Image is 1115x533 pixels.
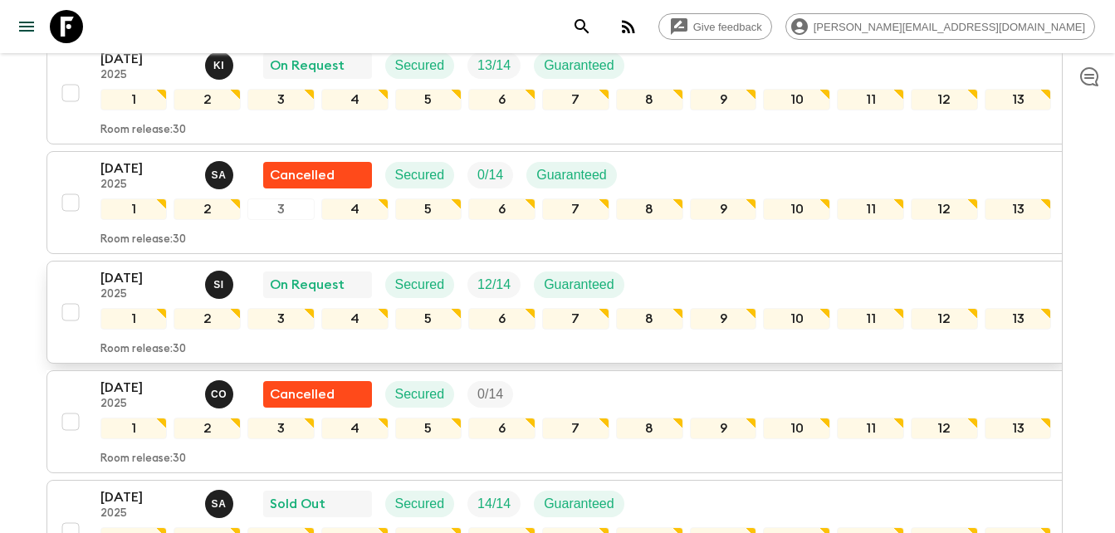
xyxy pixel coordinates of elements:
div: [PERSON_NAME][EMAIL_ADDRESS][DOMAIN_NAME] [785,13,1095,40]
p: 2025 [100,507,192,521]
p: [DATE] [100,268,192,288]
button: SA [205,161,237,189]
div: 6 [468,198,535,220]
div: 11 [837,198,904,220]
a: Give feedback [658,13,772,40]
div: 7 [542,418,609,439]
div: 11 [837,418,904,439]
div: 5 [395,89,462,110]
div: 7 [542,89,609,110]
p: S I [213,278,224,291]
div: 5 [395,308,462,330]
div: 2 [174,198,241,220]
div: 8 [616,89,683,110]
button: SI [205,271,237,299]
div: 9 [690,308,757,330]
div: 12 [911,418,978,439]
div: Trip Fill [467,52,521,79]
div: 3 [247,308,315,330]
p: 12 / 14 [477,275,511,295]
p: 2025 [100,398,192,411]
span: Chama Ouammi [205,385,237,399]
div: 10 [763,89,830,110]
div: 4 [321,89,389,110]
p: On Request [270,275,345,295]
div: Secured [385,271,455,298]
button: [DATE]2025Chama OuammiFlash Pack cancellationSecuredTrip Fill12345678910111213Room release:30 [46,370,1069,473]
div: Trip Fill [467,271,521,298]
div: 13 [985,418,1052,439]
div: 2 [174,89,241,110]
p: Secured [395,275,445,295]
p: Guaranteed [544,494,614,514]
div: 4 [321,308,389,330]
div: 2 [174,418,241,439]
div: 12 [911,308,978,330]
div: 1 [100,308,168,330]
div: 3 [247,89,315,110]
p: Guaranteed [544,275,614,295]
div: 11 [837,89,904,110]
div: Secured [385,381,455,408]
p: 2025 [100,178,192,192]
div: Flash Pack cancellation [263,162,372,188]
button: CO [205,380,237,408]
div: Secured [385,491,455,517]
div: 3 [247,418,315,439]
span: [PERSON_NAME][EMAIL_ADDRESS][DOMAIN_NAME] [804,21,1094,33]
p: [DATE] [100,159,192,178]
div: 1 [100,418,168,439]
div: Secured [385,162,455,188]
div: 8 [616,418,683,439]
div: 5 [395,198,462,220]
div: 7 [542,198,609,220]
div: 9 [690,418,757,439]
div: 6 [468,89,535,110]
p: [DATE] [100,49,192,69]
span: Samir Achahri [205,495,237,508]
div: 4 [321,418,389,439]
button: search adventures [565,10,599,43]
div: 1 [100,198,168,220]
div: 11 [837,308,904,330]
span: Give feedback [684,21,771,33]
div: 10 [763,308,830,330]
p: Cancelled [270,165,335,185]
p: 0 / 14 [477,384,503,404]
p: 2025 [100,69,192,82]
p: 0 / 14 [477,165,503,185]
div: 10 [763,418,830,439]
div: 4 [321,198,389,220]
p: S A [212,169,227,182]
p: Guaranteed [544,56,614,76]
button: [DATE]2025Said IsouktanOn RequestSecuredTrip FillGuaranteed12345678910111213Room release:30 [46,261,1069,364]
div: Flash Pack cancellation [263,381,372,408]
button: KI [205,51,237,80]
div: 3 [247,198,315,220]
p: C O [211,388,227,401]
p: Secured [395,165,445,185]
div: Trip Fill [467,491,521,517]
div: 13 [985,89,1052,110]
div: 9 [690,89,757,110]
div: 13 [985,308,1052,330]
button: [DATE]2025Samir AchahriFlash Pack cancellationSecuredTrip FillGuaranteed12345678910111213Room rel... [46,151,1069,254]
p: Room release: 30 [100,343,186,356]
div: 8 [616,308,683,330]
div: 2 [174,308,241,330]
p: Secured [395,384,445,404]
div: 8 [616,198,683,220]
button: menu [10,10,43,43]
p: K I [213,59,224,72]
button: [DATE]2025Khaled IngriouiOn RequestSecuredTrip FillGuaranteed12345678910111213Room release:30 [46,42,1069,144]
div: Secured [385,52,455,79]
div: 12 [911,89,978,110]
button: SA [205,490,237,518]
span: Said Isouktan [205,276,237,289]
p: Secured [395,494,445,514]
p: [DATE] [100,487,192,507]
div: 1 [100,89,168,110]
div: 9 [690,198,757,220]
p: Room release: 30 [100,124,186,137]
span: Samir Achahri [205,166,237,179]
